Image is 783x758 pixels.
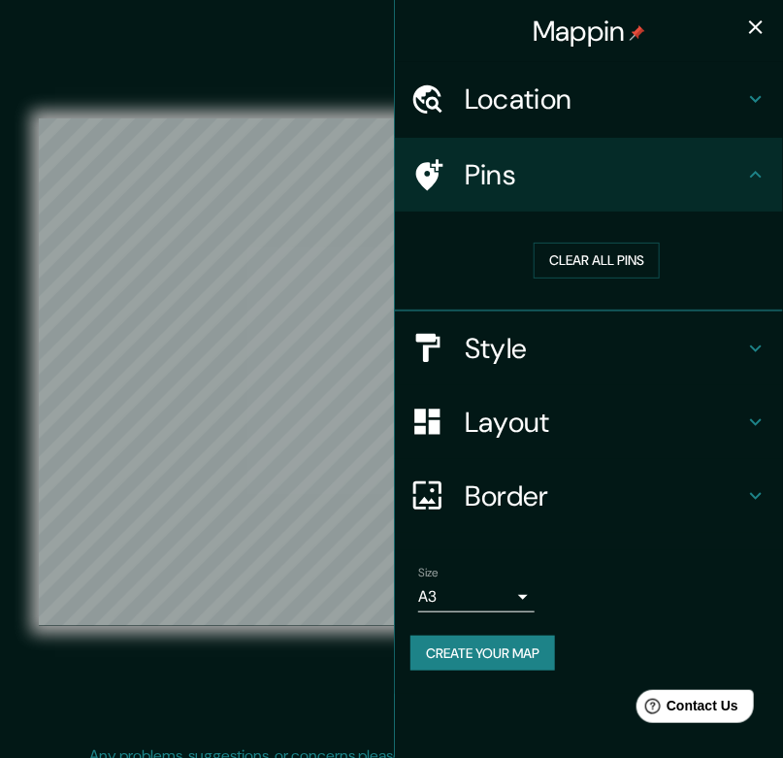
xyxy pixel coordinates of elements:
h4: Border [465,478,744,513]
h4: Location [465,82,744,116]
h4: Pins [465,157,744,192]
iframe: Help widget launcher [610,682,762,737]
img: pin-icon.png [630,25,645,41]
canvas: Map [39,118,757,626]
div: Style [395,312,783,385]
h4: Style [465,331,744,366]
button: Create your map [410,636,555,672]
div: A3 [418,581,535,612]
div: Layout [395,385,783,459]
div: Pins [395,138,783,212]
label: Size [418,564,439,580]
div: Border [395,459,783,533]
button: Clear all pins [534,243,660,279]
h4: Mappin [533,14,645,49]
h4: Layout [465,405,744,440]
div: Location [395,62,783,136]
